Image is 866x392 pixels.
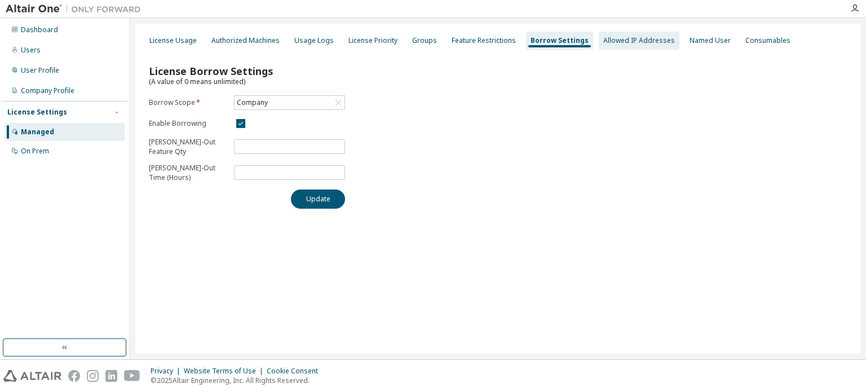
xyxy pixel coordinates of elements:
img: Altair One [6,3,147,15]
label: Enable Borrowing [149,119,227,128]
img: youtube.svg [124,370,140,382]
img: instagram.svg [87,370,99,382]
div: Company Profile [21,86,74,95]
div: Users [21,46,41,55]
label: Borrow Scope [149,98,227,107]
div: On Prem [21,147,49,156]
span: License Borrow Settings [149,64,273,78]
div: Consumables [745,36,790,45]
div: Borrow Settings [531,36,589,45]
div: Named User [690,36,731,45]
div: License Priority [348,36,397,45]
button: Update [291,190,345,209]
div: License Settings [7,108,67,117]
div: Website Terms of Use [184,367,267,376]
div: Feature Restrictions [452,36,516,45]
div: User Profile [21,66,59,75]
div: Allowed IP Addresses [603,36,675,45]
div: Privacy [151,367,184,376]
div: Dashboard [21,25,58,34]
div: Authorized Machines [211,36,280,45]
span: (A value of 0 means unlimited) [149,77,245,86]
img: altair_logo.svg [3,370,61,382]
p: [PERSON_NAME]-Out Time (Hours) [149,163,227,182]
img: facebook.svg [68,370,80,382]
p: [PERSON_NAME]-Out Feature Qty [149,137,227,156]
div: Company [235,96,344,109]
div: Cookie Consent [267,367,325,376]
div: Groups [412,36,437,45]
div: Company [235,96,269,109]
p: © 2025 Altair Engineering, Inc. All Rights Reserved. [151,376,325,385]
div: Managed [21,127,54,136]
img: linkedin.svg [105,370,117,382]
div: License Usage [149,36,197,45]
div: Usage Logs [294,36,334,45]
